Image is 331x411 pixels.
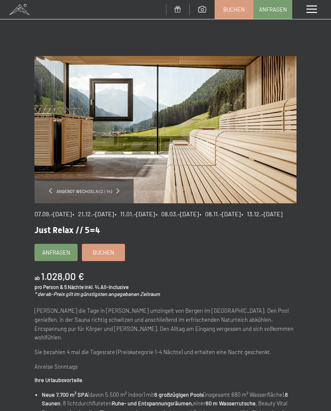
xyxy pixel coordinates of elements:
p: Anreise Sonntags [34,362,297,371]
span: Anfragen [42,249,70,256]
strong: Ihre Urlaubsvorteile [34,377,82,383]
span: inkl. ¾ All-Inclusive [84,284,128,290]
span: Angebot wechseln (2 / 14) [52,188,116,194]
b: 1.028,00 € [41,270,84,282]
a: Buchen [82,244,125,261]
strong: Ruhe- und Entspannungsräumen, [112,400,193,407]
span: Just Relax // 5=4 [34,225,100,235]
p: [PERSON_NAME] die Tage in [PERSON_NAME] umzingelt von Bergen im [GEOGRAPHIC_DATA]. Den Pool genie... [34,306,297,342]
span: • 13.12.–[DATE] [241,210,282,218]
a: Anfragen [254,0,292,19]
span: Buchen [93,249,114,256]
span: • 08.11.–[DATE] [200,210,240,218]
span: • 08.03.–[DATE] [156,210,199,218]
span: pro Person & [34,284,63,290]
span: 07.09.–[DATE] [34,210,72,218]
strong: Neue 7.700 m² SPA [42,391,88,398]
span: Buchen [223,6,245,13]
span: 5 Nächte [64,284,84,290]
span: Anfragen [259,6,287,13]
p: Sie bezahlen 4 mal die Tagesrate (Preiskategorie 1-4 Nächte) und erhalten eine Nacht geschenkt. [34,348,297,357]
span: • 21.12.–[DATE] [72,210,114,218]
a: Anfragen [35,244,77,261]
a: Buchen [215,0,253,19]
img: Just Relax // 5=4 [34,56,297,203]
span: • 11.01.–[DATE] [115,210,155,218]
strong: 60 m Wasserrutsche [206,400,256,407]
span: ab [34,275,40,281]
strong: 6 großzügigen Pools [154,391,203,398]
em: * der ab-Preis gilt im günstigsten angegebenen Zeitraum [34,291,160,297]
